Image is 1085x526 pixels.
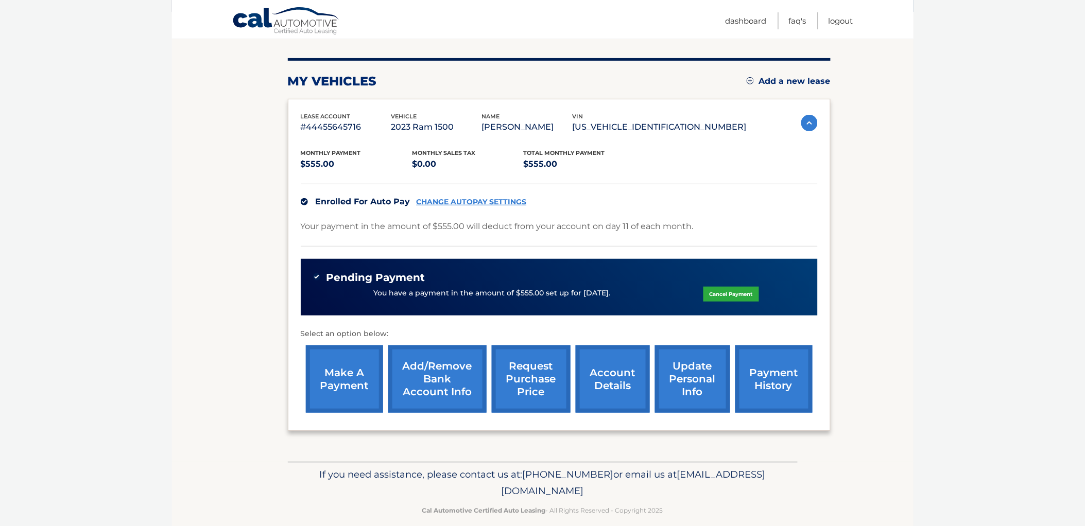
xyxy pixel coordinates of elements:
p: [US_VEHICLE_IDENTIFICATION_NUMBER] [573,120,747,134]
a: Add a new lease [747,76,831,86]
span: name [482,113,500,120]
p: #44455645716 [301,120,391,134]
strong: Cal Automotive Certified Auto Leasing [422,506,546,514]
a: Cancel Payment [703,287,759,302]
span: Total Monthly Payment [524,149,605,156]
p: You have a payment in the amount of $555.00 set up for [DATE]. [374,288,611,299]
a: request purchase price [492,345,571,413]
img: check.svg [301,198,308,205]
a: Add/Remove bank account info [388,345,487,413]
p: $0.00 [412,157,524,171]
a: payment history [735,345,813,413]
span: [PHONE_NUMBER] [523,468,614,480]
span: Monthly Payment [301,149,361,156]
span: Pending Payment [326,271,425,284]
a: update personal info [655,345,730,413]
a: FAQ's [789,12,806,29]
img: add.svg [747,77,754,84]
span: Monthly sales Tax [412,149,475,156]
img: accordion-active.svg [801,115,818,131]
span: Enrolled For Auto Pay [316,197,410,206]
p: - All Rights Reserved - Copyright 2025 [295,505,791,516]
p: $555.00 [301,157,412,171]
span: vehicle [391,113,417,120]
a: CHANGE AUTOPAY SETTINGS [417,198,527,206]
span: vin [573,113,583,120]
p: Your payment in the amount of $555.00 will deduct from your account on day 11 of each month. [301,219,694,234]
p: $555.00 [524,157,635,171]
span: [EMAIL_ADDRESS][DOMAIN_NAME] [502,468,766,497]
p: Select an option below: [301,328,818,340]
p: 2023 Ram 1500 [391,120,482,134]
a: Dashboard [726,12,767,29]
p: [PERSON_NAME] [482,120,573,134]
a: Logout [829,12,853,29]
h2: my vehicles [288,74,377,89]
a: make a payment [306,345,383,413]
p: If you need assistance, please contact us at: or email us at [295,466,791,499]
span: lease account [301,113,351,120]
a: Cal Automotive [232,7,340,37]
img: check-green.svg [313,273,320,280]
a: account details [576,345,650,413]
